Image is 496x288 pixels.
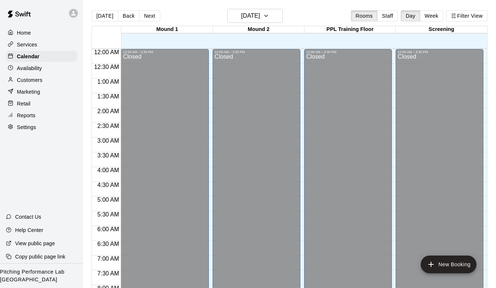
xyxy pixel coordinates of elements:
[96,211,121,218] span: 5:30 AM
[15,213,41,221] p: Contact Us
[241,11,260,21] h6: [DATE]
[96,226,121,232] span: 6:00 AM
[96,197,121,203] span: 5:00 AM
[213,26,304,33] div: Mound 2
[6,63,77,74] a: Availability
[17,65,42,72] p: Availability
[6,86,77,97] a: Marketing
[96,241,121,247] span: 6:30 AM
[420,10,443,21] button: Week
[92,10,118,21] button: [DATE]
[6,110,77,121] a: Reports
[17,41,37,48] p: Services
[6,39,77,50] a: Services
[17,53,39,60] p: Calendar
[15,226,43,234] p: Help Center
[215,50,298,54] div: 12:00 AM – 3:30 PM
[6,27,77,38] a: Home
[396,26,487,33] div: Screening
[6,74,77,86] a: Customers
[17,112,35,119] p: Reports
[17,29,31,37] p: Home
[96,270,121,277] span: 7:30 AM
[96,79,121,85] span: 1:00 AM
[6,51,77,62] a: Calendar
[377,10,398,21] button: Staff
[96,152,121,159] span: 3:30 AM
[227,9,283,23] button: [DATE]
[17,88,40,96] p: Marketing
[121,26,213,33] div: Mound 1
[139,10,160,21] button: Next
[118,10,139,21] button: Back
[123,50,206,54] div: 12:00 AM – 3:30 PM
[398,50,481,54] div: 12:00 AM – 3:30 PM
[96,256,121,262] span: 7:00 AM
[92,49,121,55] span: 12:00 AM
[17,100,31,107] p: Retail
[96,182,121,188] span: 4:30 AM
[401,10,420,21] button: Day
[17,76,42,84] p: Customers
[421,256,476,273] button: add
[446,10,488,21] button: Filter View
[96,138,121,144] span: 3:00 AM
[15,240,55,247] p: View public page
[96,123,121,129] span: 2:30 AM
[96,108,121,114] span: 2:00 AM
[6,122,77,133] a: Settings
[17,124,36,131] p: Settings
[96,93,121,100] span: 1:30 AM
[15,253,65,260] p: Copy public page link
[96,167,121,173] span: 4:00 AM
[351,10,378,21] button: Rooms
[304,26,396,33] div: PPL Training Floor
[92,64,121,70] span: 12:30 AM
[6,98,77,109] a: Retail
[306,50,390,54] div: 12:00 AM – 3:30 PM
